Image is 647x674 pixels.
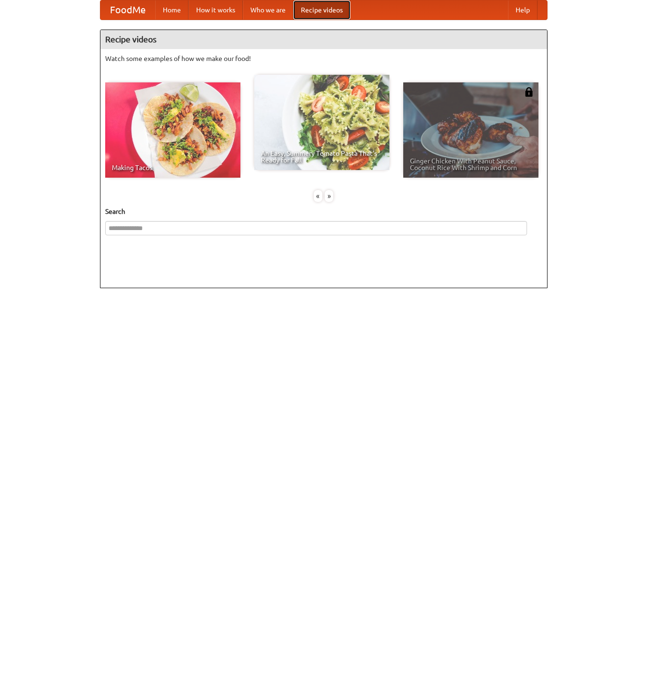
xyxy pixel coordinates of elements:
a: Who we are [243,0,293,20]
a: Recipe videos [293,0,350,20]
div: » [325,190,333,202]
img: 483408.png [524,87,534,97]
a: How it works [189,0,243,20]
a: FoodMe [100,0,155,20]
a: Help [508,0,538,20]
a: Making Tacos [105,82,240,178]
span: An Easy, Summery Tomato Pasta That's Ready for Fall [261,150,383,163]
a: An Easy, Summery Tomato Pasta That's Ready for Fall [254,75,389,170]
h5: Search [105,207,542,216]
p: Watch some examples of how we make our food! [105,54,542,63]
span: Making Tacos [112,164,234,171]
a: Home [155,0,189,20]
h4: Recipe videos [100,30,547,49]
div: « [314,190,322,202]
